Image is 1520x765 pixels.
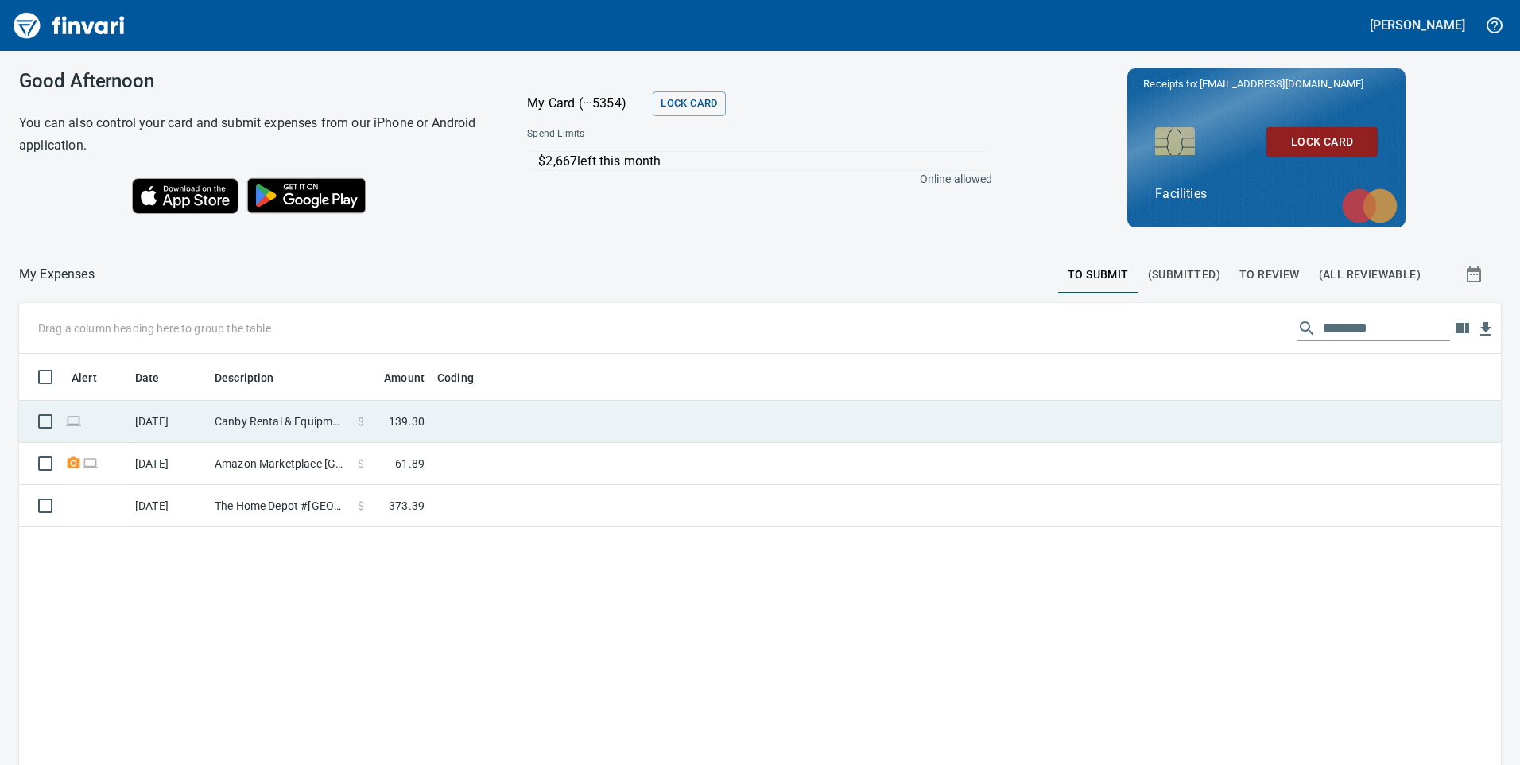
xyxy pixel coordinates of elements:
[1450,316,1474,340] button: Choose columns to display
[1370,17,1465,33] h5: [PERSON_NAME]
[358,456,364,472] span: $
[215,368,295,387] span: Description
[358,498,364,514] span: $
[19,265,95,284] nav: breadcrumb
[208,443,351,485] td: Amazon Marketplace [GEOGRAPHIC_DATA] [GEOGRAPHIC_DATA]
[208,401,351,443] td: Canby Rental & Equipme Aurora OR
[1068,265,1129,285] span: To Submit
[1366,13,1469,37] button: [PERSON_NAME]
[653,91,725,116] button: Lock Card
[1155,184,1378,204] p: Facilities
[1450,255,1501,293] button: Show transactions within a particular date range
[1148,265,1220,285] span: (Submitted)
[1474,317,1498,341] button: Download Table
[82,458,99,468] span: Online transaction
[1319,265,1421,285] span: (All Reviewable)
[389,498,425,514] span: 373.39
[389,414,425,429] span: 139.30
[1334,181,1406,231] img: mastercard.svg
[215,368,274,387] span: Description
[10,6,129,45] img: Finvari
[384,368,425,387] span: Amount
[238,169,375,222] img: Get it on Google Play
[72,368,118,387] span: Alert
[65,458,82,468] span: Receipt Required
[132,178,238,214] img: Download on the App Store
[129,401,208,443] td: [DATE]
[135,368,180,387] span: Date
[395,456,425,472] span: 61.89
[437,368,494,387] span: Coding
[363,368,425,387] span: Amount
[19,265,95,284] p: My Expenses
[38,320,271,336] p: Drag a column heading here to group the table
[527,126,787,142] span: Spend Limits
[1266,127,1378,157] button: Lock Card
[514,171,992,187] p: Online allowed
[1239,265,1300,285] span: To Review
[208,485,351,527] td: The Home Depot #[GEOGRAPHIC_DATA]
[538,152,984,171] p: $2,667 left this month
[135,368,160,387] span: Date
[72,368,97,387] span: Alert
[358,414,364,429] span: $
[19,70,487,92] h3: Good Afternoon
[661,95,717,113] span: Lock Card
[1143,76,1390,92] p: Receipts to:
[1198,76,1365,91] span: [EMAIL_ADDRESS][DOMAIN_NAME]
[527,94,646,113] p: My Card (···5354)
[65,416,82,426] span: Online transaction
[129,443,208,485] td: [DATE]
[19,112,487,157] h6: You can also control your card and submit expenses from our iPhone or Android application.
[1279,132,1365,152] span: Lock Card
[129,485,208,527] td: [DATE]
[437,368,474,387] span: Coding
